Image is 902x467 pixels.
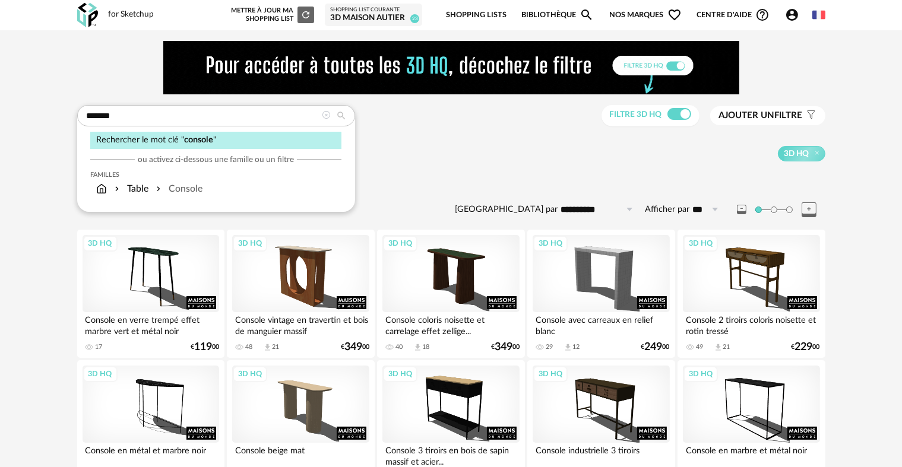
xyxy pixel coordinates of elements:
div: 3D HQ [683,236,718,251]
div: 3D HQ [533,236,568,251]
div: Console industrielle 3 tiroirs [533,443,669,466]
div: 3D HQ [383,236,417,251]
div: 12 [572,343,580,351]
div: € 00 [641,343,670,351]
a: 3D HQ Console 2 tiroirs coloris noisette et rotin tressé 49 Download icon 21 €22900 [678,230,825,358]
div: Rechercher le mot clé " " [90,132,341,149]
label: [GEOGRAPHIC_DATA] par [455,204,558,215]
img: OXP [77,3,98,27]
a: BibliothèqueMagnify icon [521,1,594,29]
span: Download icon [564,343,572,352]
span: 229 [795,343,813,351]
div: 21 [723,343,730,351]
a: 3D HQ Console avec carreaux en relief blanc 29 Download icon 12 €24900 [527,230,675,358]
span: Download icon [714,343,723,352]
span: Centre d'aideHelp Circle Outline icon [697,8,770,22]
span: ou activez ci-dessous une famille ou un filtre [138,154,294,165]
div: 17 [96,343,103,351]
div: 3D HQ [683,366,718,382]
div: Console vintage en travertin et bois de manguier massif [232,312,369,336]
label: Afficher par [645,204,690,215]
span: Ajouter un [719,111,775,120]
div: Console coloris noisette et carrelage effet zellige... [382,312,519,336]
span: Account Circle icon [785,8,799,22]
a: Shopping List courante 3D maison autier 23 [330,7,417,24]
div: 3D HQ [383,366,417,382]
span: Filter icon [803,110,816,122]
span: Nos marques [609,1,682,29]
div: 3D HQ [533,366,568,382]
div: 40 [395,343,403,351]
span: 349 [344,343,362,351]
div: 3D HQ [233,236,267,251]
div: 3D maison autier [330,13,417,24]
div: Mettre à jour ma Shopping List [229,7,314,23]
a: Shopping Lists [446,1,507,29]
div: 29 [546,343,553,351]
span: 349 [495,343,512,351]
a: 3D HQ Console coloris noisette et carrelage effet zellige... 40 Download icon 18 €34900 [377,230,524,358]
div: 3D HQ [83,366,118,382]
span: filtre [719,110,803,122]
a: 3D HQ Console vintage en travertin et bois de manguier massif 48 Download icon 21 €34900 [227,230,374,358]
div: for Sketchup [109,9,154,20]
img: FILTRE%20HQ%20NEW_V1%20(4).gif [163,41,739,94]
div: 3D HQ [233,366,267,382]
div: 109 résultats [77,186,825,200]
div: € 00 [341,343,369,351]
div: € 00 [491,343,520,351]
span: Download icon [413,343,422,352]
span: Heart Outline icon [667,8,682,22]
span: Download icon [263,343,272,352]
div: Console avec carreaux en relief blanc [533,312,669,336]
span: Magnify icon [580,8,594,22]
div: 21 [272,343,279,351]
div: Table [112,182,148,196]
img: svg+xml;base64,PHN2ZyB3aWR0aD0iMTYiIGhlaWdodD0iMTYiIHZpZXdCb3g9IjAgMCAxNiAxNiIgZmlsbD0ibm9uZSIgeG... [112,182,122,196]
span: Account Circle icon [785,8,805,22]
div: Familles [90,171,341,179]
div: 3D HQ [83,236,118,251]
div: Console 3 tiroirs en bois de sapin massif et acier... [382,443,519,466]
span: 119 [194,343,212,351]
div: Console 2 tiroirs coloris noisette et rotin tressé [683,312,819,336]
div: € 00 [792,343,820,351]
div: 48 [245,343,252,351]
a: 3D HQ Console en verre trempé effet marbre vert et métal noir 17 €11900 [77,230,224,358]
div: Shopping List courante [330,7,417,14]
div: 18 [422,343,429,351]
span: Filtre 3D HQ [610,110,662,119]
span: console [184,135,213,144]
span: 249 [645,343,663,351]
div: Console en verre trempé effet marbre vert et métal noir [83,312,219,336]
div: Console en marbre et métal noir [683,443,819,466]
img: svg+xml;base64,PHN2ZyB3aWR0aD0iMTYiIGhlaWdodD0iMTciIHZpZXdCb3g9IjAgMCAxNiAxNyIgZmlsbD0ibm9uZSIgeG... [96,182,107,196]
span: Refresh icon [300,11,311,18]
button: Ajouter unfiltre Filter icon [710,106,825,125]
span: Help Circle Outline icon [755,8,770,22]
img: fr [812,8,825,21]
span: 23 [410,14,419,23]
div: Console beige mat [232,443,369,466]
div: 49 [696,343,703,351]
div: Console en métal et marbre noir [83,443,219,466]
div: € 00 [191,343,219,351]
